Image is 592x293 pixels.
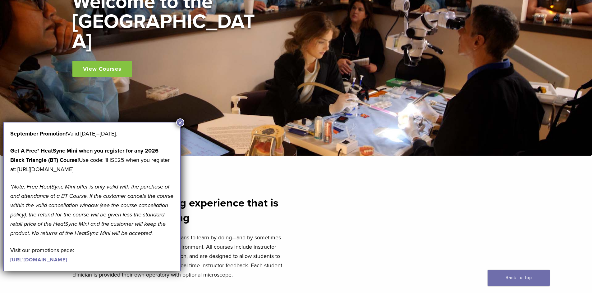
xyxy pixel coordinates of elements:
p: Valid [DATE]–[DATE]. [10,129,174,138]
button: Close [176,118,184,127]
p: Use code: 1HSE25 when you register at: [URL][DOMAIN_NAME] [10,146,174,174]
a: Back To Top [488,270,550,286]
em: *Note: Free HeatSync Mini offer is only valid with the purchase of and attendance at a BT Course.... [10,183,173,237]
p: Visit our promotions page: [10,246,174,264]
strong: Get A Free* HeatSync Mini when you register for any 2026 Black Triangle (BT) Course! [10,147,158,163]
a: [URL][DOMAIN_NAME] [10,257,67,263]
p: Our experiential learning model allows clinicians to learn by doing—and by sometimes making mista... [72,233,292,279]
a: View Courses [72,61,132,77]
b: September Promotion! [10,130,67,137]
